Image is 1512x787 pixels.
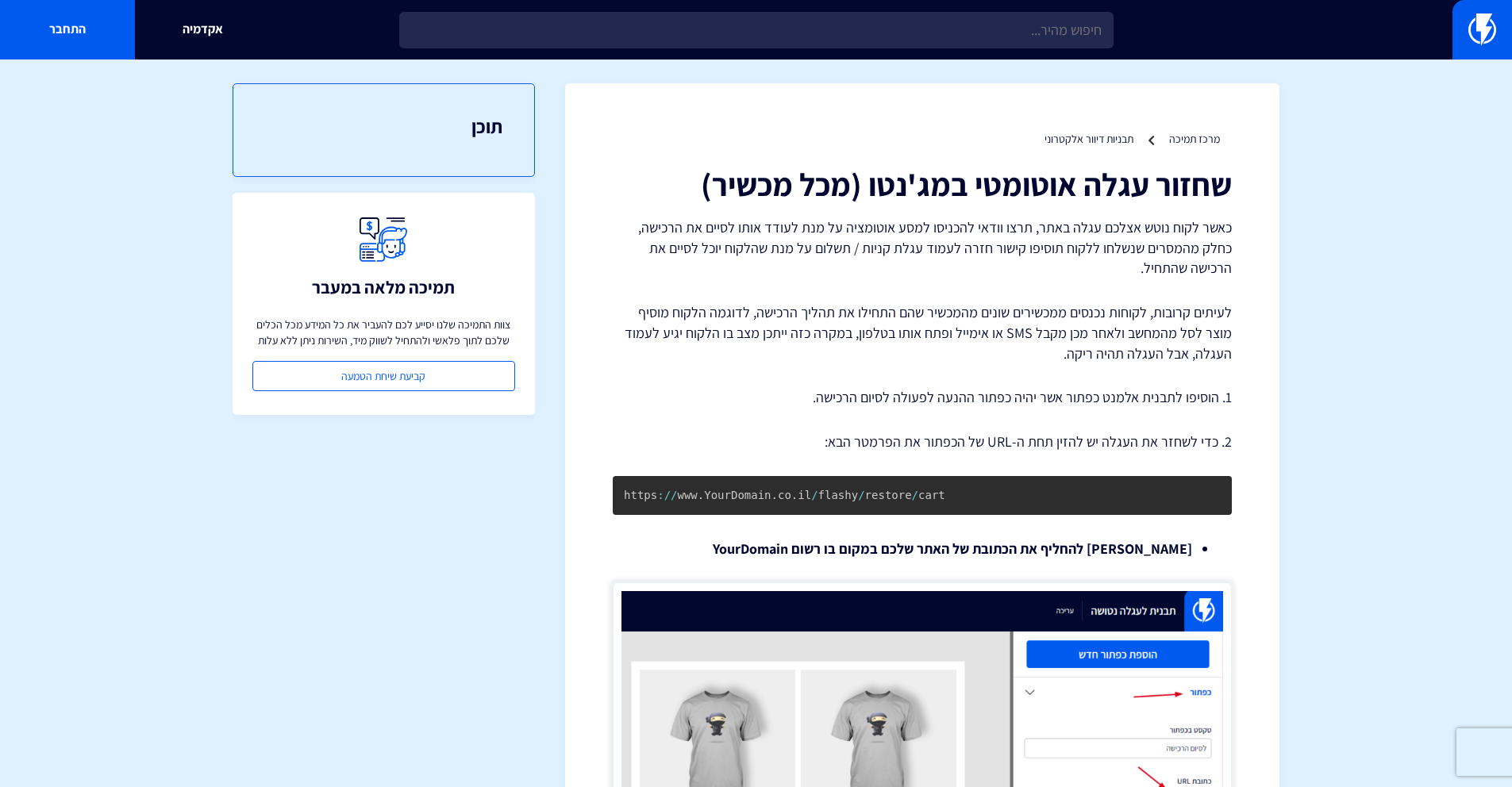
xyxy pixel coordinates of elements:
p: צוות התמיכה שלנו יסייע לכם להעביר את כל המידע מכל הכלים שלכם לתוך פלאשי ולהתחיל לשווק מיד, השירות... [252,317,515,348]
span: . [791,489,798,501]
a: תבניות דיוור אלקטרוני [1045,132,1133,146]
span: . [771,489,778,501]
a: קביעת שיחת הטמעה [252,361,515,391]
span: / [671,489,677,501]
p: 1. הוסיפו לתבנית אלמנט כפתור אשר יהיה כפתור ההנעה לפעולה לסיום הרכישה. [613,387,1232,408]
span: / [912,489,918,501]
p: כאשר לקוח נוטש אצלכם עגלה באתר, תרצו וודאי להכניסו למסע אוטומציה על מנת לעודד אותו לסיים את הרכיש... [613,217,1232,278]
code: https www YourDomain co il flashy restore cart [624,489,945,501]
h1: שחזור עגלה אוטומטי במג'נטו (מכל מכשיר) [613,167,1232,202]
strong: [PERSON_NAME] להחליף את הכתובת של האתר שלכם במקום בו רשום YourDomain [713,539,1192,558]
span: : [657,489,664,501]
input: חיפוש מהיר... [399,12,1114,48]
span: / [664,489,671,501]
p: 2. כדי לשחזר את העגלה יש להזין תחת ה-URL של הכפתור את הפרמטר הבא: [613,432,1232,452]
span: . [698,489,704,501]
p: לעיתים קרובות, לקוחות נכנסים ממכשירים שונים מהמכשיר שהם התחילו את תהליך הרכישה, לדוגמה הלקוח מוסי... [613,302,1232,363]
h3: תמיכה מלאה במעבר [312,278,455,297]
span: / [858,489,864,501]
a: מרכז תמיכה [1169,132,1220,146]
span: / [811,489,818,501]
h3: תוכן [265,116,502,136]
